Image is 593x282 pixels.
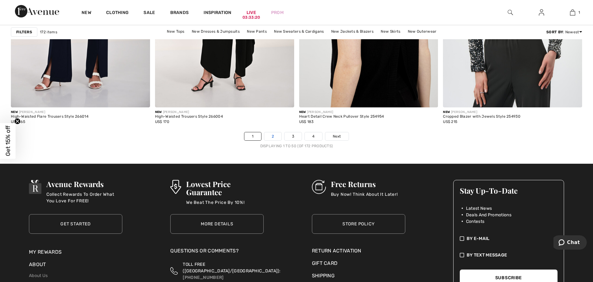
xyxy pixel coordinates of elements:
[4,126,12,156] span: Get 15% off
[183,262,280,274] span: TOLL FREE ([GEOGRAPHIC_DATA]/[GEOGRAPHIC_DATA]):
[11,120,25,124] span: US$ 165
[443,120,457,124] span: US$ 215
[466,218,484,225] span: Contests
[466,205,492,212] span: Latest News
[285,132,302,140] a: 3
[312,260,405,267] a: Gift Card
[189,27,243,35] a: New Dresses & Jumpsuits
[82,10,91,16] a: New
[312,247,405,255] a: Return Activation
[305,132,322,140] a: 4
[467,252,507,258] span: By Text Message
[546,29,582,35] div: : Newest
[546,30,563,34] strong: Sort By
[204,10,231,16] span: Inspiration
[271,9,284,16] a: Prom
[29,249,62,255] a: My Rewards
[170,10,189,16] a: Brands
[553,235,587,251] iframe: Opens a widget where you can chat to one of our agents
[155,120,169,124] span: US$ 170
[170,180,181,194] img: Lowest Price Guarantee
[331,180,398,188] h3: Free Returns
[312,273,335,279] a: Shipping
[325,132,349,140] a: Next
[244,27,270,35] a: New Pants
[144,10,155,16] a: Sale
[155,110,223,115] div: [PERSON_NAME]
[170,247,264,258] div: Questions or Comments?
[328,27,377,35] a: New Jackets & Blazers
[460,186,558,195] h3: Stay Up-To-Date
[164,27,187,35] a: New Tops
[11,110,18,114] span: New
[14,118,21,125] button: Close teaser
[299,115,384,119] div: Heart Detail Crew Neck Pullover Style 254954
[271,27,327,35] a: New Sweaters & Cardigans
[16,29,32,35] strong: Filters
[578,10,580,15] span: 1
[331,191,398,204] p: Buy Now! Think About It Later!
[29,273,48,278] a: About Us
[46,180,122,188] h3: Avenue Rewards
[299,120,314,124] span: US$ 183
[244,132,261,140] a: 1
[312,180,326,194] img: Free Returns
[29,261,122,271] div: About
[15,5,59,17] img: 1ère Avenue
[242,15,260,21] div: 03:33:20
[378,27,403,35] a: New Skirts
[186,199,264,212] p: We Beat The Price By 10%!
[405,27,440,35] a: New Outerwear
[299,110,384,115] div: [PERSON_NAME]
[557,9,588,16] a: 1
[40,29,57,35] span: 172 items
[186,180,264,196] h3: Lowest Price Guarantee
[443,110,450,114] span: New
[460,252,464,258] img: check
[11,115,88,119] div: High-Waisted Flare Trousers Style 266014
[11,132,582,149] nav: Page navigation
[333,134,341,139] span: Next
[170,261,178,281] img: Toll Free (Canada/US)
[170,214,264,234] a: More Details
[106,10,129,16] a: Clothing
[46,191,122,204] p: Collect Rewards To Order What You Love For FREE!
[155,115,223,119] div: High-Waisted Trousers Style 266004
[29,214,122,234] a: Get Started
[460,235,464,242] img: check
[312,214,405,234] a: Store Policy
[467,235,490,242] span: By E-mail
[539,9,544,16] img: My Info
[155,110,162,114] span: New
[443,110,520,115] div: [PERSON_NAME]
[299,110,306,114] span: New
[443,115,520,119] div: Cropped Blazer with Jewels Style 254930
[183,275,224,280] a: [PHONE_NUMBER]
[247,9,256,16] a: Live03:33:20
[29,180,41,194] img: Avenue Rewards
[264,132,281,140] a: 2
[534,9,549,16] a: Sign In
[11,110,88,115] div: [PERSON_NAME]
[508,9,513,16] img: search the website
[11,143,582,149] div: Displaying 1 to 50 (of 172 products)
[570,9,575,16] img: My Bag
[466,212,511,218] span: Deals And Promotions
